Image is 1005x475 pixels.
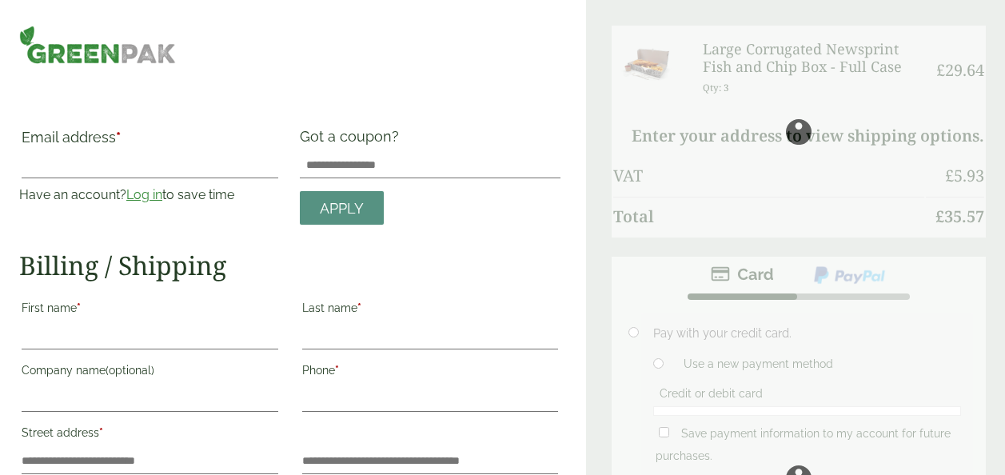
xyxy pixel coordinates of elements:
a: Apply [300,191,384,226]
abbr: required [335,364,339,377]
span: (optional) [106,364,154,377]
a: Log in [126,187,162,202]
label: First name [22,297,278,324]
label: Street address [22,421,278,449]
label: Company name [22,359,278,386]
h2: Billing / Shipping [19,250,560,281]
label: Got a coupon? [300,128,405,153]
abbr: required [357,301,361,314]
label: Phone [302,359,559,386]
p: Have an account? to save time [19,186,281,205]
img: GreenPak Supplies [19,26,176,64]
span: Apply [320,200,364,218]
abbr: required [116,129,121,146]
abbr: required [77,301,81,314]
label: Last name [302,297,559,324]
label: Email address [22,130,278,153]
abbr: required [99,426,103,439]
